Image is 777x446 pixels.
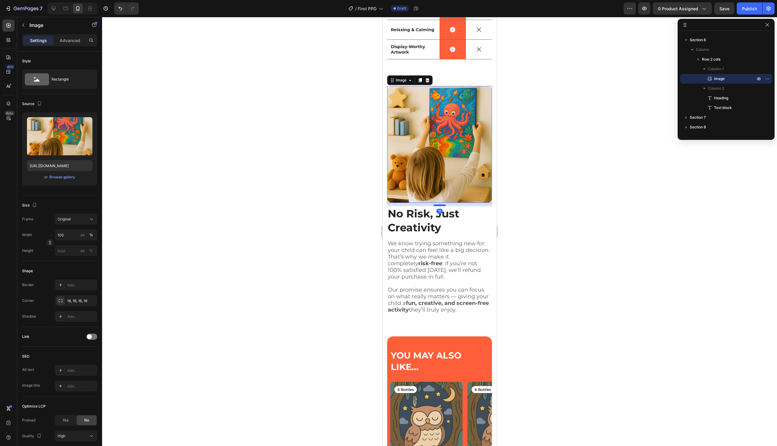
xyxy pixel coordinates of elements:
[88,247,95,254] button: px
[658,5,698,12] span: 0 product assigned
[58,434,65,438] span: High
[690,124,706,130] span: Section 8
[22,201,38,210] div: Size
[358,5,377,12] span: First PPD
[27,117,92,155] img: preview-image
[22,383,40,388] div: Image title
[29,21,81,29] p: Image
[79,231,86,239] button: %
[114,2,139,15] div: Undo/Redo
[690,37,706,43] span: Section 6
[92,370,108,375] p: 6 Bottles
[85,365,157,437] a: Example Product
[22,354,29,359] div: SEO
[22,268,33,274] div: Shape
[51,72,88,86] div: Rectangle
[653,2,712,15] button: 0 product assigned
[84,418,89,423] span: No
[15,370,31,375] p: 6 Bottles
[58,216,71,222] span: Original
[22,418,35,423] div: Preload
[81,248,85,253] div: px
[22,314,36,319] div: Shadow
[67,314,96,319] div: Add...
[55,431,97,441] button: High
[55,230,97,240] input: px%
[355,5,357,12] span: /
[89,232,93,238] div: %
[49,174,75,180] button: Browse gallery
[60,37,80,44] p: Advanced
[708,66,724,72] span: Column 1
[714,76,725,82] span: Image
[55,214,97,225] button: Original
[30,37,47,44] p: Settings
[6,64,15,69] div: 450
[5,111,15,116] div: Beta
[696,47,709,53] span: Column
[55,245,97,256] input: px%
[22,367,34,372] div: Alt text
[383,17,496,446] iframe: Design area
[397,6,406,11] span: Draft
[22,334,29,339] div: Link
[690,114,706,121] span: Section 7
[22,404,46,409] div: Optimize LCP
[81,232,85,238] div: px
[44,173,48,181] span: or
[2,2,45,15] button: 7
[22,58,31,64] div: Style
[22,248,33,253] label: Height
[62,418,68,423] span: Yes
[27,160,92,171] input: https://example.com/image.jpg
[22,432,43,440] div: Quality
[67,298,96,304] div: 16, 16, 16, 16
[22,298,34,303] div: Corner
[742,5,757,12] div: Publish
[22,282,34,288] div: Border
[22,100,43,108] div: Source
[67,282,96,288] div: Add...
[22,232,32,238] label: Width
[88,231,95,239] button: px
[67,384,96,389] div: Add...
[702,56,720,62] span: Row 2 cols
[719,6,729,11] span: Save
[22,216,33,222] label: Frame
[49,174,75,180] div: Browse gallery
[89,248,93,253] div: %
[79,247,86,254] button: %
[714,2,734,15] button: Save
[714,95,728,101] span: Heading
[67,368,96,373] div: Add...
[708,85,724,91] span: Column 2
[714,105,732,111] span: Text block
[737,2,762,15] button: Publish
[8,365,80,437] a: Example Product
[40,5,42,12] p: 7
